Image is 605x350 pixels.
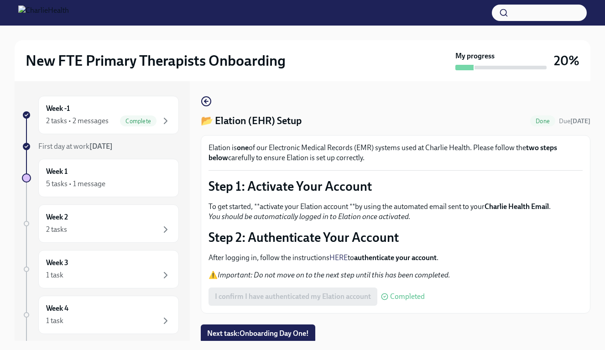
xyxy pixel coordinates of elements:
[209,178,583,194] p: Step 1: Activate Your Account
[46,258,68,268] h6: Week 3
[22,296,179,334] a: Week 41 task
[46,179,105,189] div: 5 tasks • 1 message
[22,96,179,134] a: Week -12 tasks • 2 messagesComplete
[46,225,67,235] div: 2 tasks
[89,142,113,151] strong: [DATE]
[554,52,579,69] h3: 20%
[120,118,156,125] span: Complete
[209,270,583,280] p: ⚠️
[559,117,590,125] span: Due
[46,167,68,177] h6: Week 1
[354,253,437,262] strong: authenticate your account
[218,271,450,279] em: Important: Do not move on to the next step until this has been completed.
[38,142,113,151] span: First day at work
[237,143,249,152] strong: one
[201,114,302,128] h4: 📂 Elation (EHR) Setup
[22,141,179,151] a: First day at work[DATE]
[530,118,555,125] span: Done
[46,104,70,114] h6: Week -1
[22,159,179,197] a: Week 15 tasks • 1 message
[329,253,348,262] a: HERE
[46,116,109,126] div: 2 tasks • 2 messages
[46,316,63,326] div: 1 task
[570,117,590,125] strong: [DATE]
[46,212,68,222] h6: Week 2
[26,52,286,70] h2: New FTE Primary Therapists Onboarding
[22,204,179,243] a: Week 22 tasks
[485,202,549,211] strong: Charlie Health Email
[209,202,583,222] p: To get started, **activate your Elation account **by using the automated email sent to your .
[209,253,583,263] p: After logging in, follow the instructions to .
[46,303,68,313] h6: Week 4
[46,270,63,280] div: 1 task
[207,329,309,338] span: Next task : Onboarding Day One!
[209,212,411,221] em: You should be automatically logged in to Elation once activated.
[455,51,495,61] strong: My progress
[390,293,425,300] span: Completed
[201,324,315,343] button: Next task:Onboarding Day One!
[559,117,590,125] span: August 22nd, 2025 10:00
[209,143,583,163] p: Elation is of our Electronic Medical Records (EMR) systems used at Charlie Health. Please follow ...
[18,5,69,20] img: CharlieHealth
[209,229,583,246] p: Step 2: Authenticate Your Account
[22,250,179,288] a: Week 31 task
